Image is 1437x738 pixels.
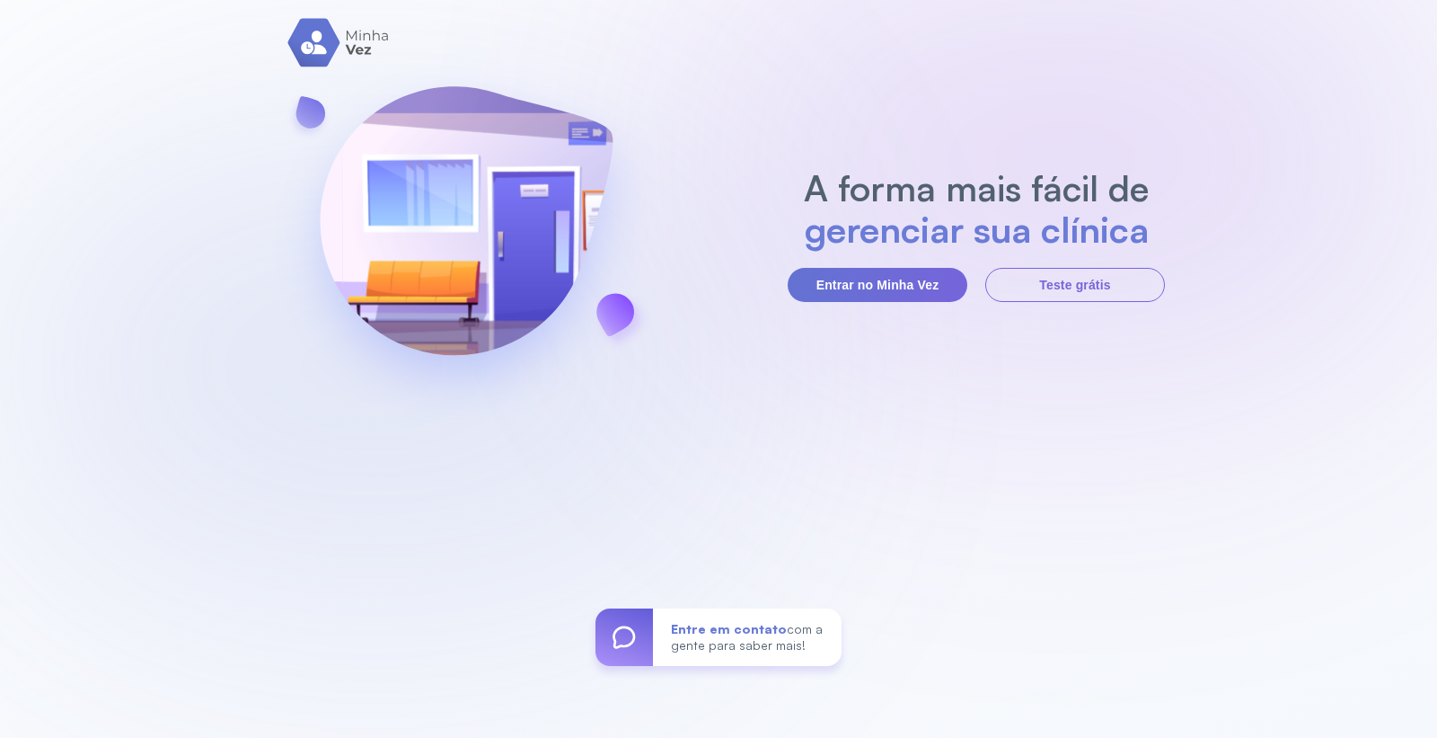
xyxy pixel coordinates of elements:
[653,609,842,666] div: com a gente para saber mais!
[287,18,391,67] img: logo.svg
[788,268,967,302] button: Entrar no Minha Vez
[985,268,1165,302] button: Teste grátis
[595,609,842,666] a: Entre em contatocom a gente para saber mais!
[795,167,1159,209] h2: A forma mais fácil de
[272,39,660,430] img: banner-login.svg
[671,621,787,636] span: Entre em contato
[795,209,1159,250] h2: gerenciar sua clínica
